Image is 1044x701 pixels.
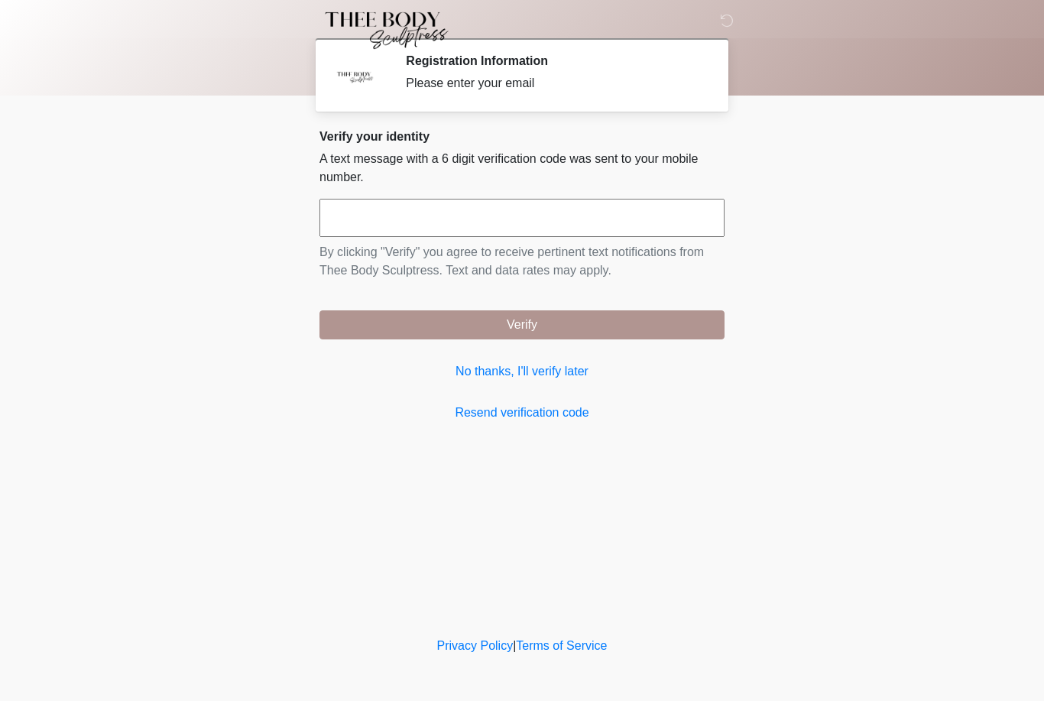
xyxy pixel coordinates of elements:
[516,639,607,652] a: Terms of Service
[406,74,702,92] div: Please enter your email
[319,362,725,381] a: No thanks, I'll verify later
[437,639,514,652] a: Privacy Policy
[319,404,725,422] a: Resend verification code
[513,639,516,652] a: |
[319,310,725,339] button: Verify
[331,54,377,99] img: Agent Avatar
[304,11,461,50] img: Thee Body Sculptress Logo
[319,129,725,144] h2: Verify your identity
[319,150,725,187] p: A text message with a 6 digit verification code was sent to your mobile number.
[319,243,725,280] p: By clicking "Verify" you agree to receive pertinent text notifications from Thee Body Sculptress....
